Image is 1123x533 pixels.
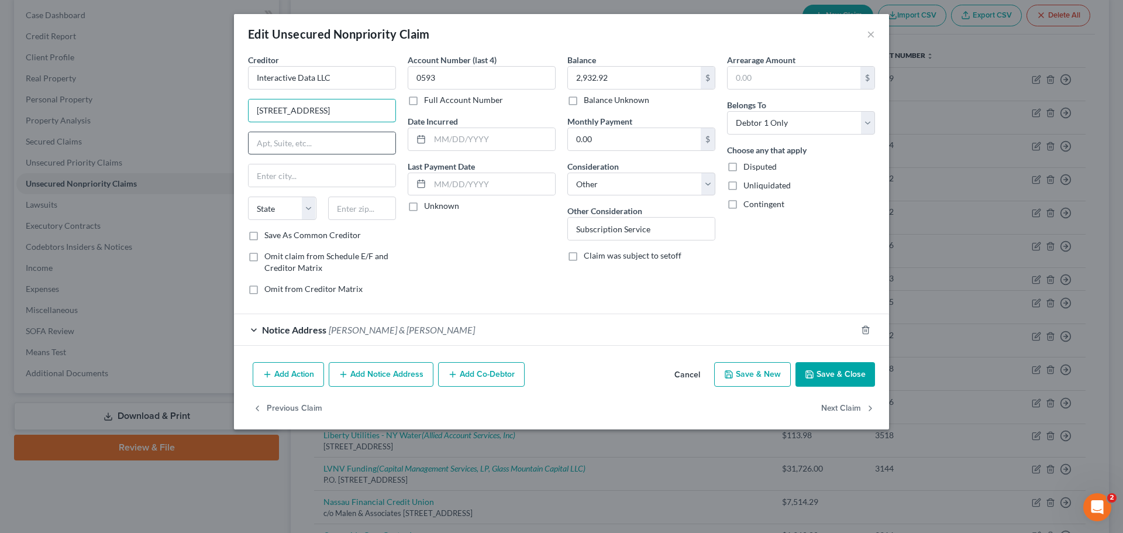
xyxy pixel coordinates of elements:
input: 0.00 [568,128,701,150]
input: Enter zip... [328,197,397,220]
label: Monthly Payment [567,115,632,128]
span: 2 [1107,493,1117,503]
label: Other Consideration [567,205,642,217]
label: Consideration [567,160,619,173]
label: Account Number (last 4) [408,54,497,66]
input: Enter city... [249,164,395,187]
label: Full Account Number [424,94,503,106]
button: Cancel [665,363,709,387]
button: × [867,27,875,41]
button: Add Notice Address [329,362,433,387]
input: MM/DD/YYYY [430,128,555,150]
input: XXXX [408,66,556,90]
button: Next Claim [821,396,875,421]
label: Balance Unknown [584,94,649,106]
label: Arrearage Amount [727,54,795,66]
label: Balance [567,54,596,66]
span: Contingent [743,199,784,209]
input: 0.00 [568,67,701,89]
div: $ [701,128,715,150]
span: Omit from Creditor Matrix [264,284,363,294]
span: Notice Address [262,324,326,335]
button: Add Co-Debtor [438,362,525,387]
span: Creditor [248,55,279,65]
label: Save As Common Creditor [264,229,361,241]
span: [PERSON_NAME] & [PERSON_NAME] [329,324,475,335]
label: Unknown [424,200,459,212]
label: Last Payment Date [408,160,475,173]
input: Specify... [568,218,715,240]
button: Add Action [253,362,324,387]
span: Unliquidated [743,180,791,190]
span: Belongs To [727,100,766,110]
span: Disputed [743,161,777,171]
span: Claim was subject to setoff [584,250,681,260]
div: Edit Unsecured Nonpriority Claim [248,26,430,42]
button: Previous Claim [253,396,322,421]
input: 0.00 [728,67,860,89]
label: Choose any that apply [727,144,807,156]
input: Apt, Suite, etc... [249,132,395,154]
div: $ [701,67,715,89]
input: Enter address... [249,99,395,122]
button: Save & New [714,362,791,387]
input: Search creditor by name... [248,66,396,90]
button: Save & Close [795,362,875,387]
iframe: Intercom live chat [1083,493,1111,521]
input: MM/DD/YYYY [430,173,555,195]
div: $ [860,67,874,89]
span: Omit claim from Schedule E/F and Creditor Matrix [264,251,388,273]
label: Date Incurred [408,115,458,128]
